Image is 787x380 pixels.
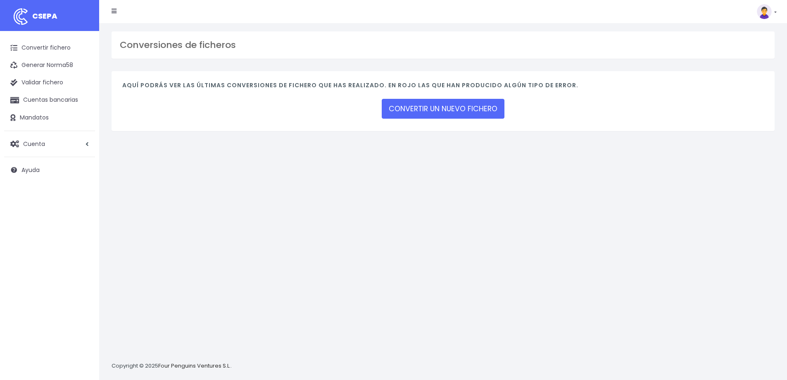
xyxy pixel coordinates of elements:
[112,362,232,370] p: Copyright © 2025 .
[120,40,766,50] h3: Conversiones de ficheros
[4,109,95,127] a: Mandatos
[4,135,95,153] a: Cuenta
[32,11,57,21] span: CSEPA
[4,91,95,109] a: Cuentas bancarias
[10,6,31,27] img: logo
[158,362,231,370] a: Four Penguins Ventures S.L.
[4,161,95,179] a: Ayuda
[757,4,772,19] img: profile
[4,57,95,74] a: Generar Norma58
[4,39,95,57] a: Convertir fichero
[21,166,40,174] span: Ayuda
[4,74,95,91] a: Validar fichero
[23,139,45,148] span: Cuenta
[122,82,764,93] h4: Aquí podrás ver las últimas conversiones de fichero que has realizado. En rojo las que han produc...
[382,99,504,119] a: CONVERTIR UN NUEVO FICHERO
